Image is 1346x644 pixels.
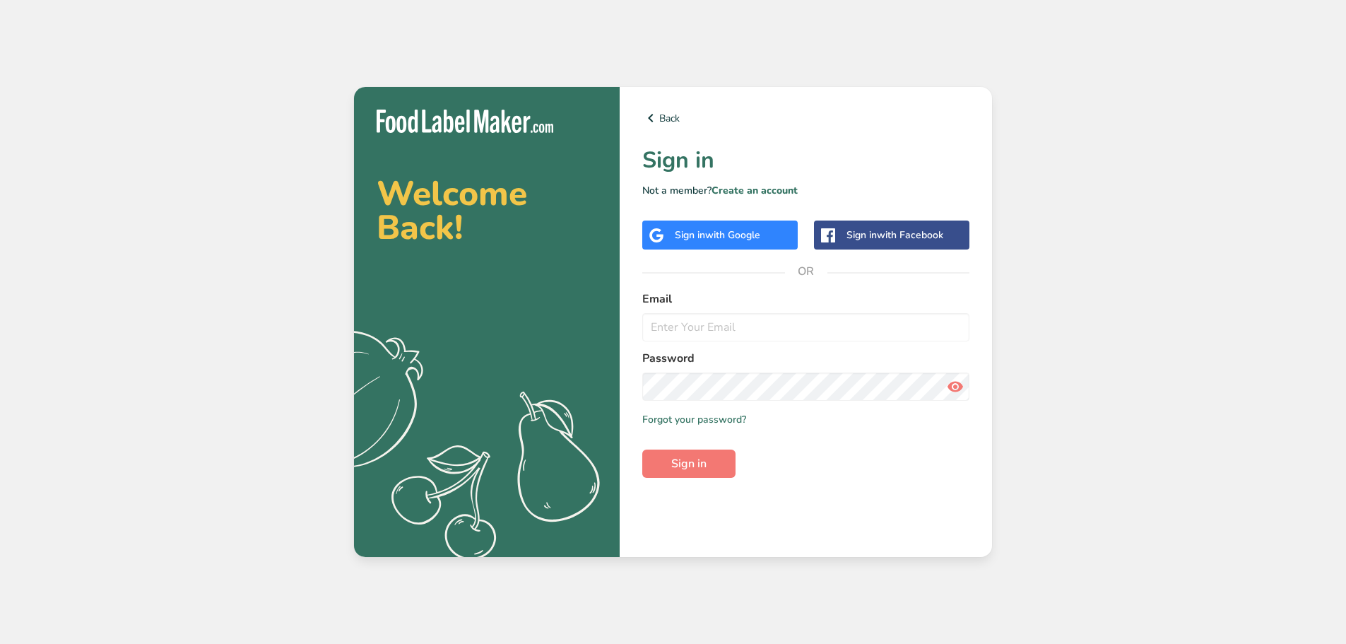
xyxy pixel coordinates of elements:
[642,291,969,308] label: Email
[642,412,746,427] a: Forgot your password?
[642,313,969,341] input: Enter Your Email
[785,250,827,293] span: OR
[705,228,760,242] span: with Google
[877,228,943,242] span: with Facebook
[642,110,969,127] a: Back
[642,144,969,177] h1: Sign in
[642,183,969,198] p: Not a member?
[712,184,798,197] a: Create an account
[377,177,597,245] h2: Welcome Back!
[642,350,969,367] label: Password
[846,228,943,242] div: Sign in
[675,228,760,242] div: Sign in
[671,455,707,472] span: Sign in
[377,110,553,133] img: Food Label Maker
[642,450,736,478] button: Sign in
